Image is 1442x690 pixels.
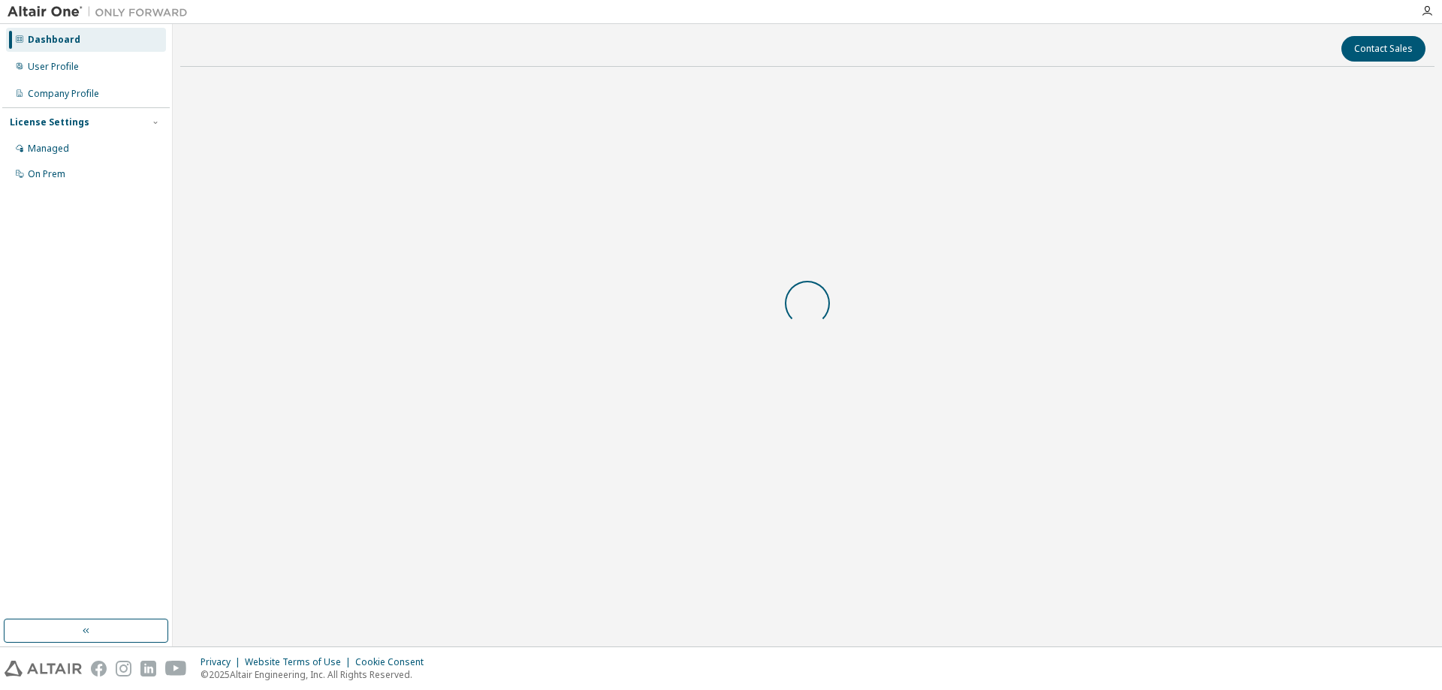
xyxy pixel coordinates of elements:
div: User Profile [28,61,79,73]
img: youtube.svg [165,661,187,676]
div: Website Terms of Use [245,656,355,668]
img: altair_logo.svg [5,661,82,676]
div: Dashboard [28,34,80,46]
div: Company Profile [28,88,99,100]
img: linkedin.svg [140,661,156,676]
button: Contact Sales [1341,36,1425,62]
div: Privacy [201,656,245,668]
div: Managed [28,143,69,155]
div: Cookie Consent [355,656,433,668]
p: © 2025 Altair Engineering, Inc. All Rights Reserved. [201,668,433,681]
img: instagram.svg [116,661,131,676]
div: License Settings [10,116,89,128]
img: Altair One [8,5,195,20]
img: facebook.svg [91,661,107,676]
div: On Prem [28,168,65,180]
